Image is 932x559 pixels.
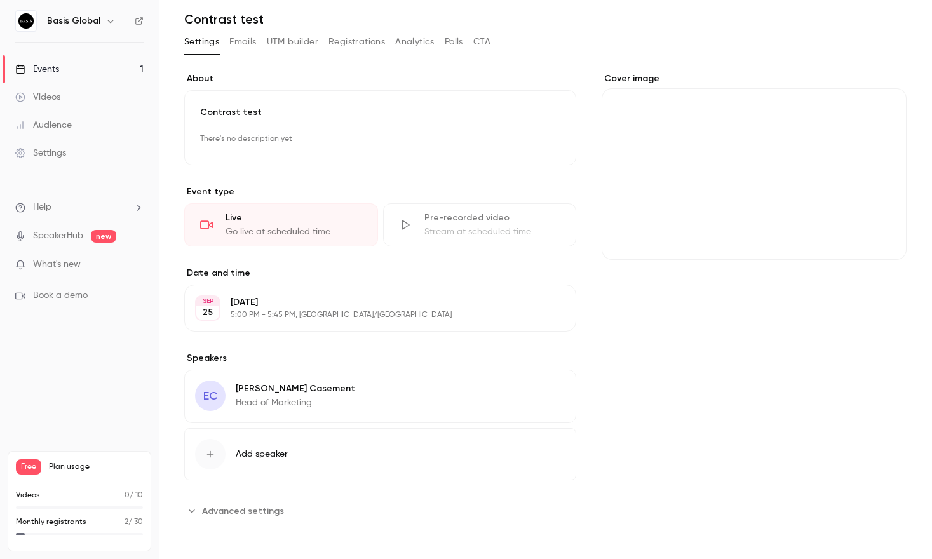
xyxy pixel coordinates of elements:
[236,382,355,395] p: [PERSON_NAME] Casement
[125,518,128,526] span: 2
[328,32,385,52] button: Registrations
[184,501,292,521] button: Advanced settings
[226,212,362,224] div: Live
[203,387,217,405] span: EC
[128,259,144,271] iframe: Noticeable Trigger
[383,203,577,246] div: Pre-recorded videoStream at scheduled time
[184,11,907,27] h1: Contrast test
[16,490,40,501] p: Videos
[16,11,36,31] img: Basis Global
[91,230,116,243] span: new
[184,72,576,85] label: About
[33,229,83,243] a: SpeakerHub
[184,370,576,423] div: EC[PERSON_NAME] CasementHead of Marketing
[184,352,576,365] label: Speakers
[15,63,59,76] div: Events
[184,185,576,198] p: Event type
[602,72,907,260] section: Cover image
[184,32,219,52] button: Settings
[125,492,130,499] span: 0
[445,32,463,52] button: Polls
[16,459,41,475] span: Free
[16,516,86,528] p: Monthly registrants
[231,310,509,320] p: 5:00 PM - 5:45 PM, [GEOGRAPHIC_DATA]/[GEOGRAPHIC_DATA]
[49,462,143,472] span: Plan usage
[200,129,560,149] p: There's no description yet
[395,32,435,52] button: Analytics
[226,226,362,238] div: Go live at scheduled time
[184,428,576,480] button: Add speaker
[33,258,81,271] span: What's new
[33,201,51,214] span: Help
[125,490,143,501] p: / 10
[602,72,907,85] label: Cover image
[424,226,561,238] div: Stream at scheduled time
[229,32,256,52] button: Emails
[184,267,576,279] label: Date and time
[15,119,72,131] div: Audience
[203,306,213,319] p: 25
[473,32,490,52] button: CTA
[15,201,144,214] li: help-dropdown-opener
[196,297,219,306] div: SEP
[236,448,288,461] span: Add speaker
[125,516,143,528] p: / 30
[15,91,60,104] div: Videos
[184,501,576,521] section: Advanced settings
[15,147,66,159] div: Settings
[236,396,355,409] p: Head of Marketing
[184,203,378,246] div: LiveGo live at scheduled time
[47,15,100,27] h6: Basis Global
[33,289,88,302] span: Book a demo
[202,504,284,518] span: Advanced settings
[200,106,560,119] p: Contrast test
[424,212,561,224] div: Pre-recorded video
[231,296,509,309] p: [DATE]
[267,32,318,52] button: UTM builder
